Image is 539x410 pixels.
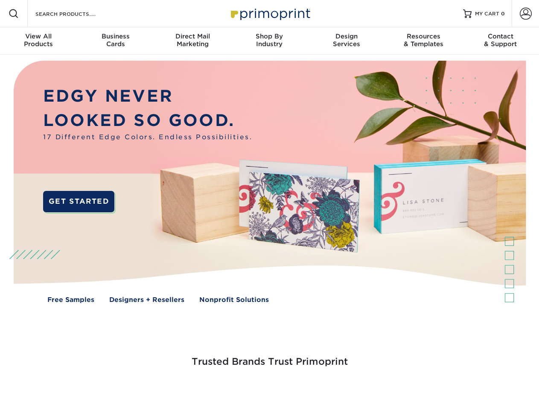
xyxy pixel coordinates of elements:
img: Primoprint [227,4,312,23]
span: Resources [385,32,462,40]
span: MY CART [475,10,499,18]
div: & Support [462,32,539,48]
span: Shop By [231,32,308,40]
a: Direct MailMarketing [154,27,231,55]
a: Designers + Resellers [109,295,184,305]
span: Business [77,32,154,40]
input: SEARCH PRODUCTS..... [35,9,118,19]
a: Resources& Templates [385,27,462,55]
h3: Trusted Brands Trust Primoprint [20,336,519,378]
span: 17 Different Edge Colors. Endless Possibilities. [43,132,252,142]
span: Contact [462,32,539,40]
a: Free Samples [47,295,94,305]
div: Marketing [154,32,231,48]
div: Cards [77,32,154,48]
a: Shop ByIndustry [231,27,308,55]
a: GET STARTED [43,191,114,212]
div: & Templates [385,32,462,48]
a: Contact& Support [462,27,539,55]
span: Direct Mail [154,32,231,40]
span: 0 [501,11,505,17]
a: Nonprofit Solutions [199,295,269,305]
span: Design [308,32,385,40]
p: EDGY NEVER [43,84,252,108]
a: BusinessCards [77,27,154,55]
p: LOOKED SO GOOD. [43,108,252,133]
a: DesignServices [308,27,385,55]
div: Industry [231,32,308,48]
div: Services [308,32,385,48]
